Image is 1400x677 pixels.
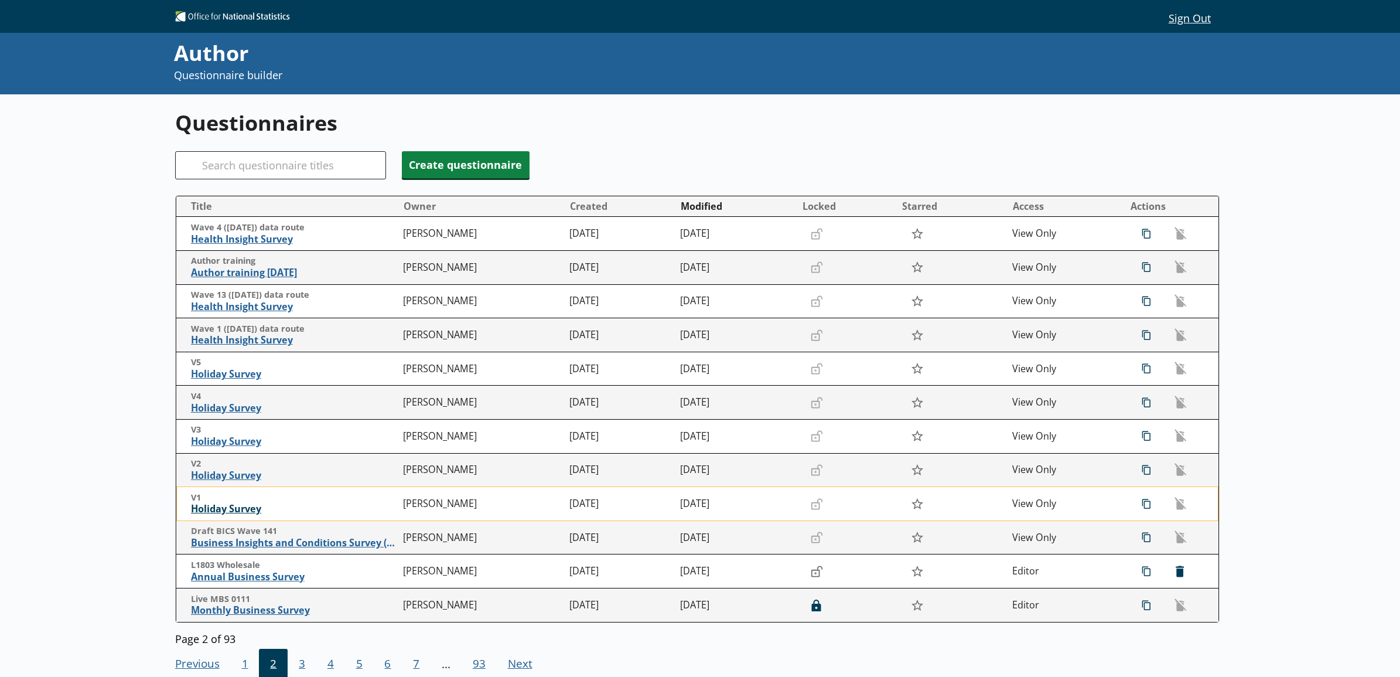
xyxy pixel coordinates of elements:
span: Health Insight Survey [191,334,398,346]
button: Star [905,290,930,312]
td: [DATE] [564,554,675,588]
span: V2 [191,458,398,470]
td: [DATE] [675,487,797,521]
input: Search questionnaire titles [175,151,386,179]
button: Lock [805,596,828,615]
span: Holiday Survey [191,503,398,515]
button: Lock [805,562,828,581]
span: Wave 4 ([DATE]) data route [191,222,398,233]
td: [DATE] [564,487,675,521]
button: Star [905,425,930,447]
button: Star [905,223,930,245]
button: Owner [399,197,564,216]
span: Business Insights and Conditions Survey (BICS) [191,537,398,549]
button: Star [905,256,930,278]
button: Star [905,492,930,515]
td: View Only [1008,386,1118,420]
td: View Only [1008,217,1118,251]
td: [PERSON_NAME] [398,487,565,521]
button: Sign Out [1159,8,1220,28]
td: View Only [1008,284,1118,318]
td: [DATE] [675,386,797,420]
td: [PERSON_NAME] [398,588,565,622]
td: [DATE] [564,251,675,285]
span: Holiday Survey [191,368,398,380]
td: [DATE] [675,318,797,352]
td: [PERSON_NAME] [398,520,565,554]
span: Holiday Survey [191,402,398,414]
td: [DATE] [675,284,797,318]
button: Modified [676,197,797,216]
span: V3 [191,424,398,436]
th: Actions [1118,196,1218,217]
td: [PERSON_NAME] [398,453,565,487]
td: [DATE] [675,554,797,588]
button: Star [905,324,930,346]
span: Monthly Business Survey [191,604,398,617]
td: [DATE] [675,453,797,487]
button: Create questionnaire [402,151,530,178]
td: [DATE] [564,420,675,454]
span: V5 [191,357,398,368]
td: View Only [1008,453,1118,487]
td: Editor [1008,588,1118,622]
div: Page 2 of 93 [175,628,1220,645]
button: Created [565,197,674,216]
span: Holiday Survey [191,470,398,482]
td: [DATE] [564,318,675,352]
button: Star [905,459,930,481]
span: Author training [DATE] [191,267,398,279]
td: [PERSON_NAME] [398,420,565,454]
td: [DATE] [675,217,797,251]
span: Wave 1 ([DATE]) data route [191,324,398,335]
span: Draft BICS Wave 141 [191,526,398,537]
span: Annual Business Survey [191,571,398,583]
td: [DATE] [675,352,797,386]
p: Questionnaire builder [174,68,947,83]
div: Author [174,39,947,68]
span: V4 [191,391,398,402]
button: Starred [897,197,1007,216]
td: View Only [1008,520,1118,554]
span: Holiday Survey [191,436,398,448]
span: Wave 13 ([DATE]) data route [191,290,398,301]
span: Health Insight Survey [191,233,398,246]
td: [DATE] [564,520,675,554]
td: [DATE] [675,520,797,554]
button: Star [905,594,930,616]
td: [DATE] [564,217,675,251]
td: [DATE] [675,251,797,285]
button: Access [1008,197,1118,216]
td: [PERSON_NAME] [398,284,565,318]
td: [DATE] [564,386,675,420]
td: [PERSON_NAME] [398,251,565,285]
button: Title [181,197,397,216]
span: L1803 Wholesale [191,560,398,571]
td: [DATE] [675,588,797,622]
td: View Only [1008,251,1118,285]
td: [PERSON_NAME] [398,352,565,386]
span: V1 [191,492,398,504]
td: [DATE] [564,284,675,318]
span: Live MBS 0111 [191,594,398,605]
td: Editor [1008,554,1118,588]
button: Star [905,560,930,583]
td: [PERSON_NAME] [398,386,565,420]
span: Author training [191,256,398,267]
button: Star [905,392,930,414]
td: View Only [1008,318,1118,352]
td: View Only [1008,420,1118,454]
td: [PERSON_NAME] [398,554,565,588]
button: Star [905,526,930,549]
span: Health Insight Survey [191,301,398,313]
td: [DATE] [675,420,797,454]
td: [PERSON_NAME] [398,217,565,251]
h1: Questionnaires [175,108,1220,137]
button: Locked [798,197,896,216]
td: View Only [1008,487,1118,521]
button: Star [905,358,930,380]
td: View Only [1008,352,1118,386]
td: [DATE] [564,453,675,487]
td: [PERSON_NAME] [398,318,565,352]
td: [DATE] [564,588,675,622]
